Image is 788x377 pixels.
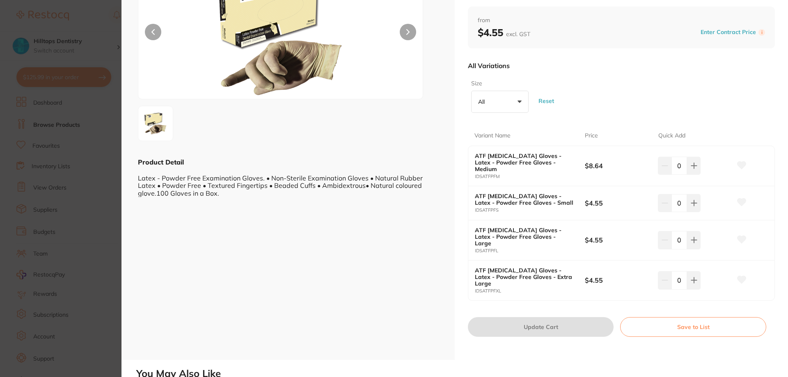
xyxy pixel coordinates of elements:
button: Save to List [620,317,766,337]
small: IDSATFPFXL [475,288,585,294]
label: i [758,29,765,36]
b: ATF [MEDICAL_DATA] Gloves - Latex - Powder Free Gloves - Small [475,193,574,206]
div: Latex - Powder Free Examination Gloves. • Non-Sterile Examination Gloves • Natural Rubber Latex •... [138,167,438,197]
b: ATF [MEDICAL_DATA] Gloves - Latex - Powder Free Gloves - Extra Large [475,267,574,287]
p: Variant Name [474,132,511,140]
b: $4.55 [478,26,530,39]
b: $4.55 [585,235,651,244]
button: Enter Contract Price [698,28,758,36]
p: All Variations [468,62,510,70]
button: Reset [536,86,557,116]
small: IDSATFPFM [475,174,585,179]
p: Quick Add [658,132,685,140]
button: Update Cart [468,317,614,337]
small: IDSATFPFL [475,248,585,254]
b: $8.64 [585,161,651,170]
b: ATF [MEDICAL_DATA] Gloves - Latex - Powder Free Gloves - Medium [475,153,574,172]
p: Price [585,132,598,140]
button: All [471,91,529,113]
b: $4.55 [585,276,651,285]
small: IDSATFPFS [475,208,585,213]
label: Size [471,80,526,88]
span: from [478,16,765,25]
b: ATF [MEDICAL_DATA] Gloves - Latex - Powder Free Gloves - Large [475,227,574,247]
span: excl. GST [506,30,530,38]
b: Product Detail [138,158,184,166]
b: $4.55 [585,199,651,208]
img: MyZ3aWR0aD0xOTIw [141,109,170,138]
p: All [478,98,488,105]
